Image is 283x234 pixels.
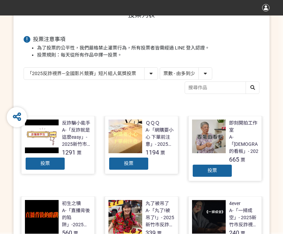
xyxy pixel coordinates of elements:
li: 投票規則：每天從所有作品中擇一投票。 [37,52,259,59]
span: 投票 [40,161,50,166]
div: 初生之犢 [62,200,81,207]
span: 票 [77,150,82,156]
a: ＱＱＱA-「網購要小心 下單前注意」- 2025新竹市反詐視界影片徵件1194票投票 [105,116,178,174]
div: 丸了被吊了 [146,200,169,207]
a: 即刻開拍工作室A-「[DEMOGRAPHIC_DATA]的看板」- 2025新竹市反詐視界影片徵件665票投票 [188,116,262,181]
span: 票 [160,150,165,156]
div: 即刻開拍工作室 [229,120,258,134]
span: 投票 [124,161,133,166]
div: 4ever [229,200,241,207]
span: 1291 [62,149,75,156]
div: A-「一掃成空」- 2025新竹市反詐視界影片徵件 [229,207,258,228]
div: A-「[DEMOGRAPHIC_DATA]的看板」- 2025新竹市反詐視界影片徵件 [229,134,283,155]
li: 為了投票的公平性，我們嚴格禁止灌票行為，所有投票者皆需經過 LINE 登入認證。 [37,44,259,52]
div: A-「直播背後的陷阱」-2025新竹市反詐視界影片徵件 [62,207,91,228]
div: 反詐騙小能手 [62,120,90,127]
div: A-「反詐就是這麼easy」- 2025新竹市反詐視界影片徵件 [62,127,91,148]
span: 票 [241,157,245,163]
span: 1194 [146,149,159,156]
input: 搜尋作品 [185,82,259,94]
a: 反詐騙小能手A-「反詐就是這麼easy」- 2025新竹市反詐視界影片徵件1291票投票 [21,116,95,174]
span: 665 [229,156,239,163]
div: ＱＱＱ [146,120,160,127]
span: 投票注意事項 [33,36,65,42]
span: 投票 [208,168,217,173]
div: A-「丸了!被吊了!」- 2025新竹市反詐視界影片徵件 [146,207,175,228]
div: A-「網購要小心 下單前注意」- 2025新竹市反詐視界影片徵件 [146,127,175,148]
